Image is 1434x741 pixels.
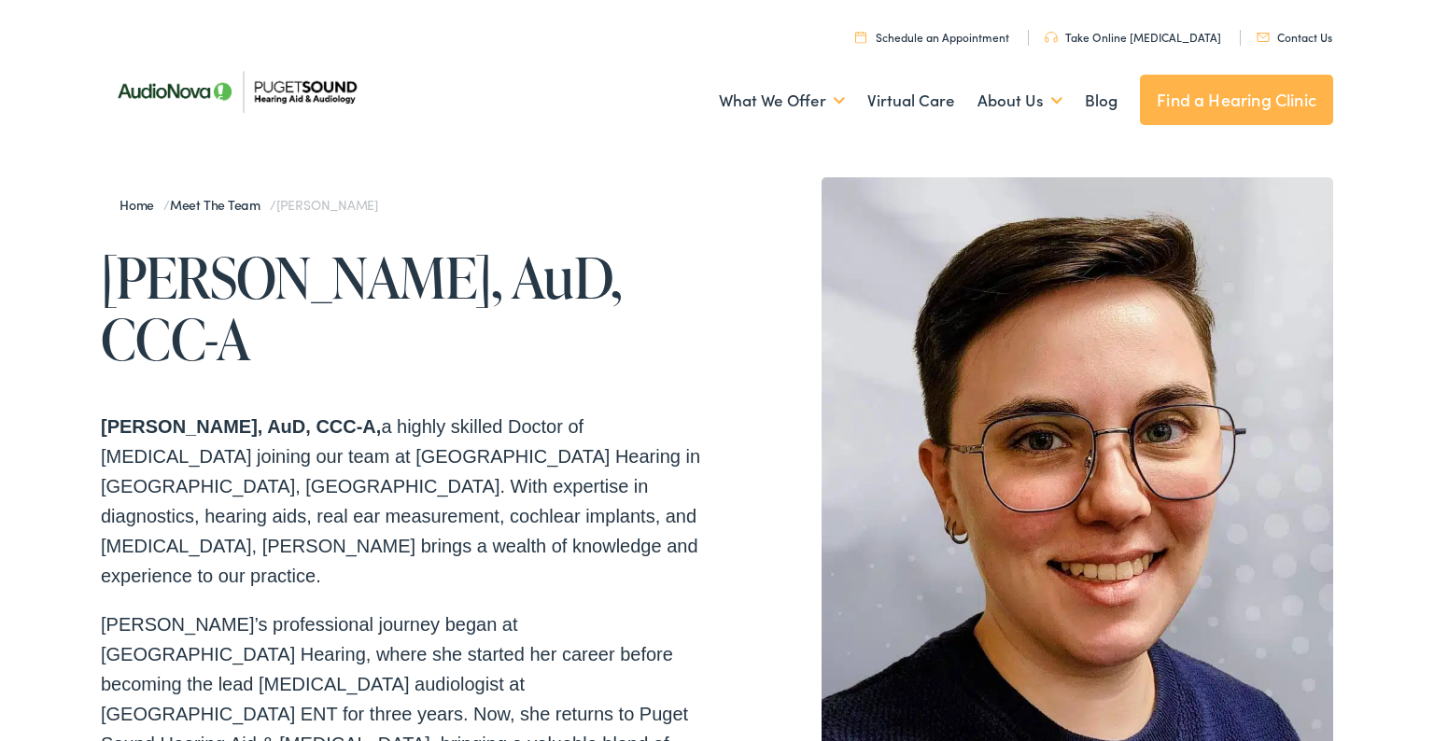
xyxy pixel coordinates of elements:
[101,416,381,437] strong: [PERSON_NAME], AuD, CCC-A,
[855,29,1009,45] a: Schedule an Appointment
[170,195,270,214] a: Meet the Team
[119,195,163,214] a: Home
[719,66,845,135] a: What We Offer
[276,195,378,214] span: [PERSON_NAME]
[1045,29,1221,45] a: Take Online [MEDICAL_DATA]
[855,31,866,43] img: utility icon
[101,246,717,370] h1: [PERSON_NAME], AuD, CCC-A
[119,195,378,214] span: / /
[1085,66,1118,135] a: Blog
[1140,75,1333,125] a: Find a Hearing Clinic
[1257,33,1270,42] img: utility icon
[977,66,1062,135] a: About Us
[1257,29,1332,45] a: Contact Us
[867,66,955,135] a: Virtual Care
[101,412,717,591] p: a highly skilled Doctor of [MEDICAL_DATA] joining our team at [GEOGRAPHIC_DATA] Hearing in [GEOGR...
[1045,32,1058,43] img: utility icon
